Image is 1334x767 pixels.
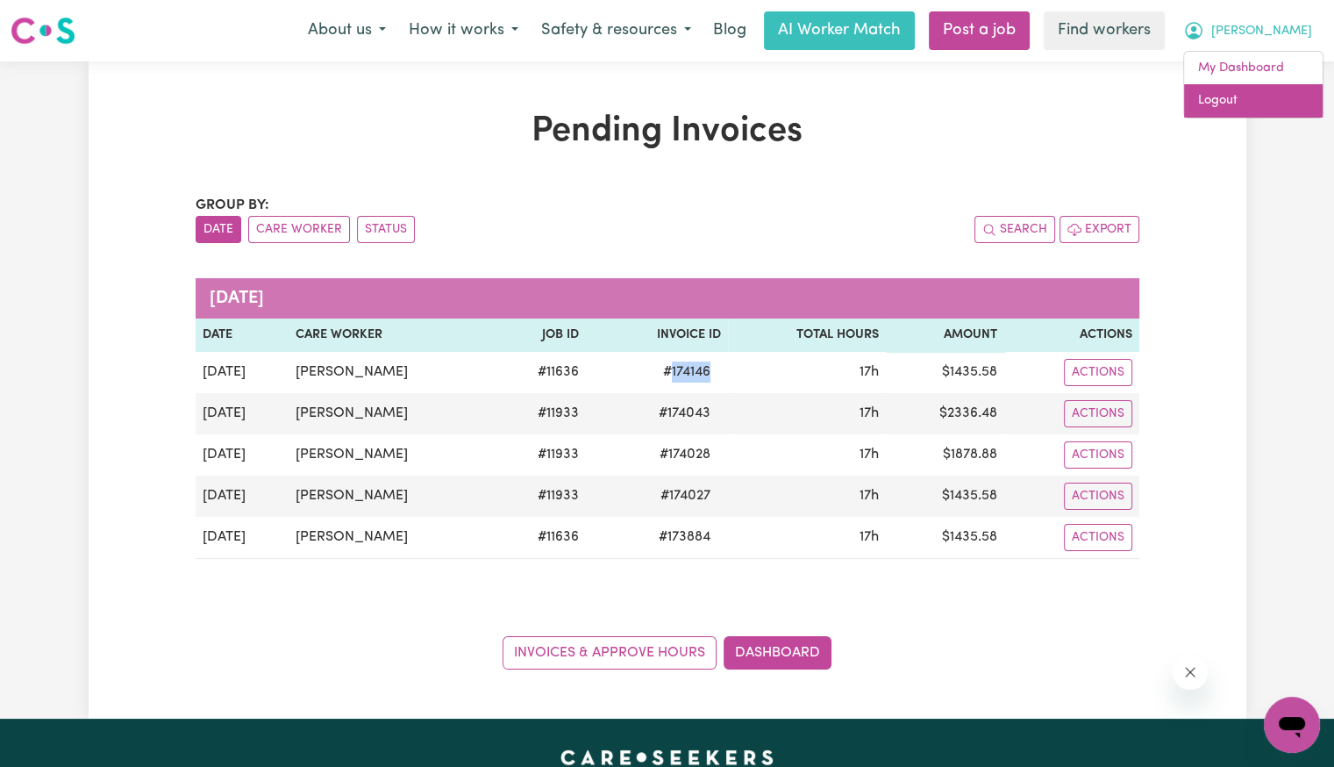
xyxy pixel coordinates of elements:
td: [PERSON_NAME] [289,434,496,476]
a: Careseekers logo [11,11,75,51]
button: sort invoices by care worker [248,216,350,243]
span: 17 hours [860,365,879,379]
div: My Account [1183,51,1323,118]
a: Blog [703,11,757,50]
th: Invoice ID [586,319,728,352]
span: # 174146 [653,362,721,383]
a: Invoices & Approve Hours [503,636,717,670]
button: Export [1059,216,1139,243]
a: Post a job [929,11,1030,50]
button: About us [296,12,397,49]
a: Careseekers home page [560,750,774,764]
a: Dashboard [724,636,831,670]
button: Safety & resources [530,12,703,49]
td: # 11933 [496,434,586,476]
td: # 11933 [496,393,586,434]
span: # 174028 [649,444,721,465]
td: [DATE] [196,393,289,434]
th: Amount [886,319,1003,352]
td: [DATE] [196,434,289,476]
span: 17 hours [860,406,879,420]
button: How it works [397,12,530,49]
span: [PERSON_NAME] [1211,22,1312,41]
td: [DATE] [196,352,289,393]
span: 17 hours [860,489,879,503]
span: 17 hours [860,530,879,544]
caption: [DATE] [196,278,1139,319]
td: $ 1435.58 [886,352,1003,393]
td: $ 1878.88 [886,434,1003,476]
iframe: Close message [1173,655,1208,690]
span: 17 hours [860,448,879,462]
td: [PERSON_NAME] [289,476,496,517]
a: My Dashboard [1184,52,1323,85]
td: [PERSON_NAME] [289,393,496,434]
button: Actions [1064,400,1132,427]
td: $ 1435.58 [886,476,1003,517]
td: # 11636 [496,517,586,559]
img: Careseekers logo [11,15,75,47]
span: Group by: [196,198,269,212]
td: # 11933 [496,476,586,517]
th: Care Worker [289,319,496,352]
td: # 11636 [496,352,586,393]
button: Actions [1064,359,1132,386]
a: Logout [1184,84,1323,118]
th: Total Hours [728,319,886,352]
th: Date [196,319,289,352]
button: sort invoices by date [196,216,241,243]
td: $ 1435.58 [886,517,1003,559]
span: # 173884 [648,527,721,548]
td: [PERSON_NAME] [289,352,496,393]
td: [DATE] [196,517,289,559]
button: Actions [1064,441,1132,469]
td: [PERSON_NAME] [289,517,496,559]
span: # 174043 [648,403,721,424]
button: sort invoices by paid status [357,216,415,243]
span: Need any help? [11,12,106,26]
a: AI Worker Match [764,11,915,50]
h1: Pending Invoices [196,111,1139,153]
button: Search [974,216,1055,243]
td: [DATE] [196,476,289,517]
span: # 174027 [650,485,721,506]
iframe: Button to launch messaging window [1264,697,1320,753]
th: Actions [1004,319,1139,352]
a: Find workers [1044,11,1165,50]
button: Actions [1064,524,1132,551]
th: Job ID [496,319,586,352]
button: Actions [1064,483,1132,510]
button: My Account [1172,12,1323,49]
td: $ 2336.48 [886,393,1003,434]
